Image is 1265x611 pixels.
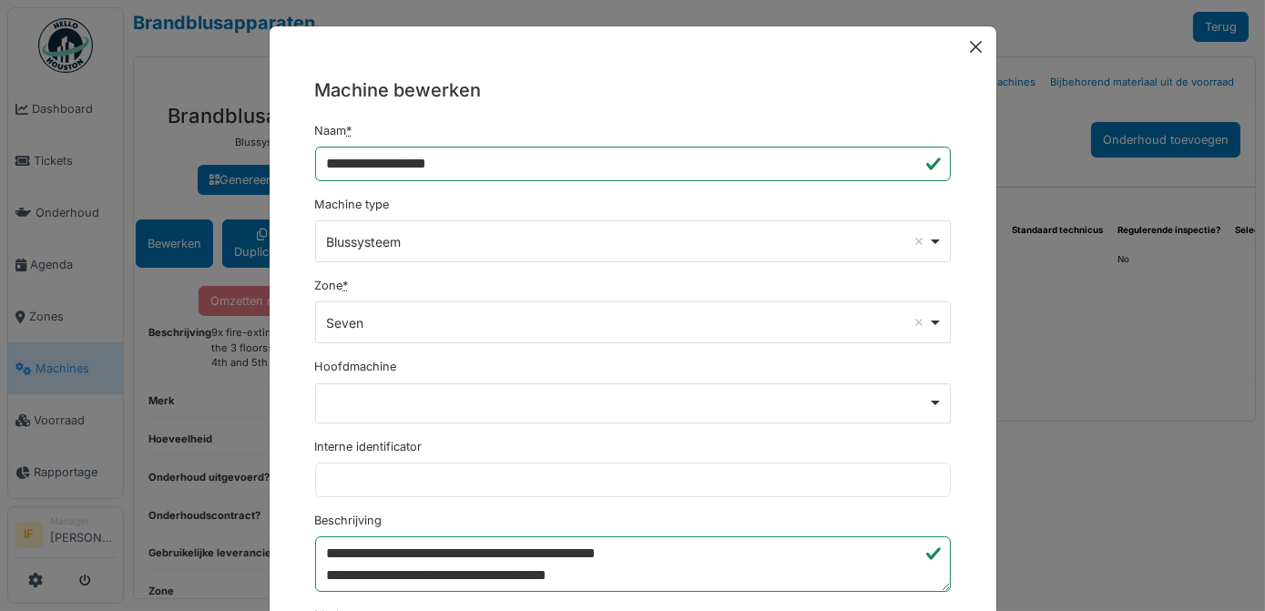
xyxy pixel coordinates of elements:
[315,358,397,375] label: Hoofdmachine
[326,313,928,332] div: Seven
[326,232,928,251] div: Blussysteem
[315,76,951,104] h5: Machine bewerken
[315,512,383,529] label: Beschrijving
[315,277,349,294] label: Zone
[343,279,349,292] abbr: Verplicht
[910,313,928,331] button: Remove item: '3871'
[963,34,989,60] button: Close
[347,124,352,137] abbr: Verplicht
[315,196,390,213] label: Machine type
[910,232,928,250] button: Remove item: '507'
[315,438,423,455] label: Interne identificator
[315,122,352,139] label: Naam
